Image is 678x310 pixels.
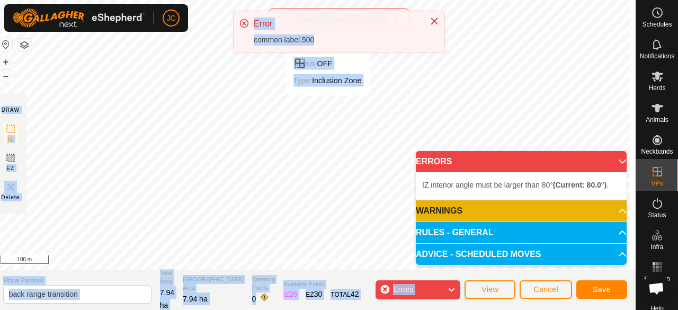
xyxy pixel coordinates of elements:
[465,280,515,299] button: View
[416,228,494,237] span: RULES - GENERAL
[416,200,627,222] p-accordion-header: WARNINGS
[3,276,151,285] span: Virtual Paddock
[252,295,256,303] span: 0
[7,135,13,143] span: IZ
[166,13,175,24] span: JC
[644,276,670,282] span: Heatmap
[6,164,14,172] span: EZ
[593,285,611,294] span: Save
[642,21,672,28] span: Schedules
[160,288,174,309] span: 7.94 ha
[183,295,208,303] span: 7.94 ha
[293,74,362,87] div: Inclusion Zone
[642,274,671,303] div: Open chat
[252,275,275,293] span: Watering Points
[533,285,558,294] span: Cancel
[427,14,442,29] button: Close
[293,76,312,85] label: Type:
[254,34,419,46] div: common.label.500
[314,290,323,298] span: 30
[293,57,362,70] div: OFF
[160,269,174,286] span: Total Area
[416,207,462,215] span: WARNINGS
[416,244,627,265] p-accordion-header: ADVICE - SCHEDULED MOVES
[641,148,673,155] span: Neckbands
[351,290,359,298] span: 42
[650,244,663,250] span: Infra
[422,181,609,189] span: IZ interior angle must be larger than 80° .
[2,106,20,114] div: DRAW
[326,256,357,265] a: Contact Us
[393,285,413,294] span: Errors
[416,151,627,172] p-accordion-header: ERRORS
[289,290,298,298] span: 26
[481,285,498,294] span: View
[648,212,666,218] span: Status
[306,289,322,300] div: EZ
[4,181,17,193] img: VP
[283,289,297,300] div: IZ
[651,180,663,187] span: VPs
[331,289,359,300] div: TOTAL
[553,181,606,189] b: (Current: 80.0°)
[416,157,452,166] span: ERRORS
[520,280,572,299] button: Cancel
[183,275,244,293] span: [GEOGRAPHIC_DATA] Area
[648,85,665,91] span: Herds
[416,172,627,200] p-accordion-content: ERRORS
[1,193,20,201] span: Delete
[640,53,674,59] span: Notifications
[416,250,541,259] span: ADVICE - SCHEDULED MOVES
[416,222,627,243] p-accordion-header: RULES - GENERAL
[646,117,668,123] span: Animals
[576,280,627,299] button: Save
[18,39,31,51] button: Map Layers
[254,17,419,30] div: Error
[13,8,145,28] img: Gallagher Logo
[283,280,359,289] span: Available Points
[273,256,313,265] a: Privacy Policy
